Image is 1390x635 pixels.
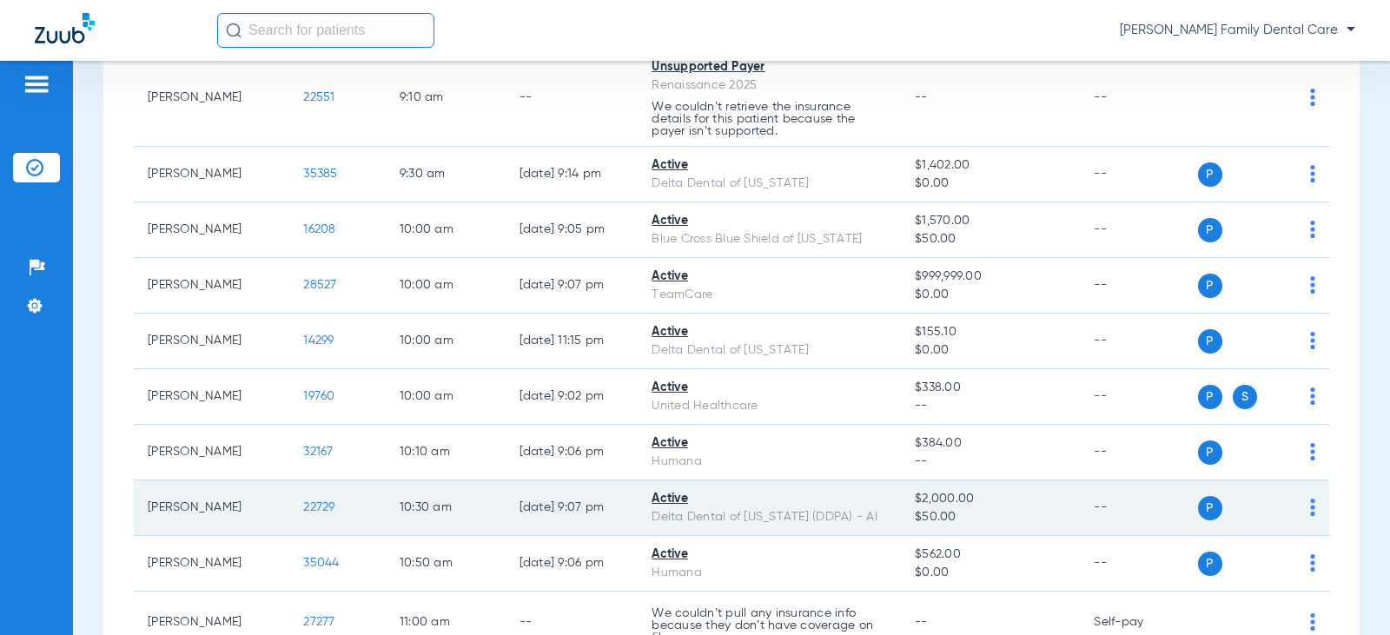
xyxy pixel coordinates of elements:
td: [PERSON_NAME] [134,258,289,314]
td: [PERSON_NAME] [134,314,289,369]
span: 14299 [303,334,334,347]
td: [DATE] 9:02 PM [506,369,639,425]
img: group-dot-blue.svg [1310,221,1315,238]
td: 10:30 AM [386,480,506,536]
td: -- [1080,49,1197,147]
span: $338.00 [915,379,1066,397]
span: P [1198,496,1222,520]
span: $999,999.00 [915,268,1066,286]
img: group-dot-blue.svg [1310,554,1315,572]
div: Active [652,212,887,230]
span: 35385 [303,168,337,180]
span: [PERSON_NAME] Family Dental Care [1120,22,1355,39]
td: -- [1080,202,1197,258]
img: group-dot-blue.svg [1310,165,1315,182]
td: -- [1080,480,1197,536]
span: $0.00 [915,341,1066,360]
div: Delta Dental of [US_STATE] (DDPA) - AI [652,508,887,526]
span: P [1198,440,1222,465]
span: $0.00 [915,286,1066,304]
span: $0.00 [915,564,1066,582]
span: 35044 [303,557,339,569]
td: [DATE] 9:14 PM [506,147,639,202]
span: 22729 [303,501,334,513]
span: 19760 [303,390,334,402]
td: [PERSON_NAME] [134,202,289,258]
td: 10:00 AM [386,369,506,425]
span: $50.00 [915,230,1066,248]
span: P [1198,329,1222,354]
div: Humana [652,564,887,582]
td: -- [1080,147,1197,202]
span: $50.00 [915,508,1066,526]
td: -- [1080,314,1197,369]
span: $155.10 [915,323,1066,341]
td: [PERSON_NAME] [134,369,289,425]
div: Active [652,434,887,453]
div: Blue Cross Blue Shield of [US_STATE] [652,230,887,248]
td: 9:30 AM [386,147,506,202]
span: 27277 [303,616,334,628]
span: 32167 [303,446,333,458]
img: group-dot-blue.svg [1310,387,1315,405]
div: Active [652,379,887,397]
div: Unsupported Payer [652,58,887,76]
span: P [1198,218,1222,242]
img: group-dot-blue.svg [1310,89,1315,106]
img: group-dot-blue.svg [1310,332,1315,349]
td: 10:10 AM [386,425,506,480]
td: [PERSON_NAME] [134,147,289,202]
span: P [1198,552,1222,576]
img: group-dot-blue.svg [1310,443,1315,460]
td: 10:50 AM [386,536,506,592]
img: group-dot-blue.svg [1310,613,1315,631]
td: 9:10 AM [386,49,506,147]
span: 22551 [303,91,334,103]
span: -- [915,91,928,103]
img: Search Icon [226,23,242,38]
div: Active [652,323,887,341]
img: group-dot-blue.svg [1310,276,1315,294]
div: United Healthcare [652,397,887,415]
span: -- [915,616,928,628]
div: Active [652,268,887,286]
span: $2,000.00 [915,490,1066,508]
span: $562.00 [915,546,1066,564]
p: We couldn’t retrieve the insurance details for this patient because the payer isn’t supported. [652,101,887,137]
td: [DATE] 9:07 PM [506,480,639,536]
td: [PERSON_NAME] [134,425,289,480]
span: 28527 [303,279,336,291]
div: TeamCare [652,286,887,304]
td: [PERSON_NAME] [134,480,289,536]
td: -- [1080,536,1197,592]
span: 16208 [303,223,335,235]
div: Delta Dental of [US_STATE] [652,341,887,360]
span: P [1198,162,1222,187]
span: $1,402.00 [915,156,1066,175]
td: [DATE] 9:06 PM [506,425,639,480]
div: Humana [652,453,887,471]
td: [DATE] 11:15 PM [506,314,639,369]
td: 10:00 AM [386,314,506,369]
span: $384.00 [915,434,1066,453]
div: Active [652,156,887,175]
td: -- [1080,425,1197,480]
td: 10:00 AM [386,258,506,314]
td: [PERSON_NAME] [134,536,289,592]
span: -- [915,453,1066,471]
div: Delta Dental of [US_STATE] [652,175,887,193]
td: 10:00 AM [386,202,506,258]
td: [DATE] 9:05 PM [506,202,639,258]
span: P [1198,274,1222,298]
div: Renaissance 2025 [652,76,887,95]
span: P [1198,385,1222,409]
td: -- [506,49,639,147]
input: Search for patients [217,13,434,48]
span: S [1233,385,1257,409]
img: group-dot-blue.svg [1310,499,1315,516]
span: -- [915,397,1066,415]
td: [PERSON_NAME] [134,49,289,147]
td: [DATE] 9:06 PM [506,536,639,592]
img: hamburger-icon [23,74,50,95]
td: -- [1080,258,1197,314]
